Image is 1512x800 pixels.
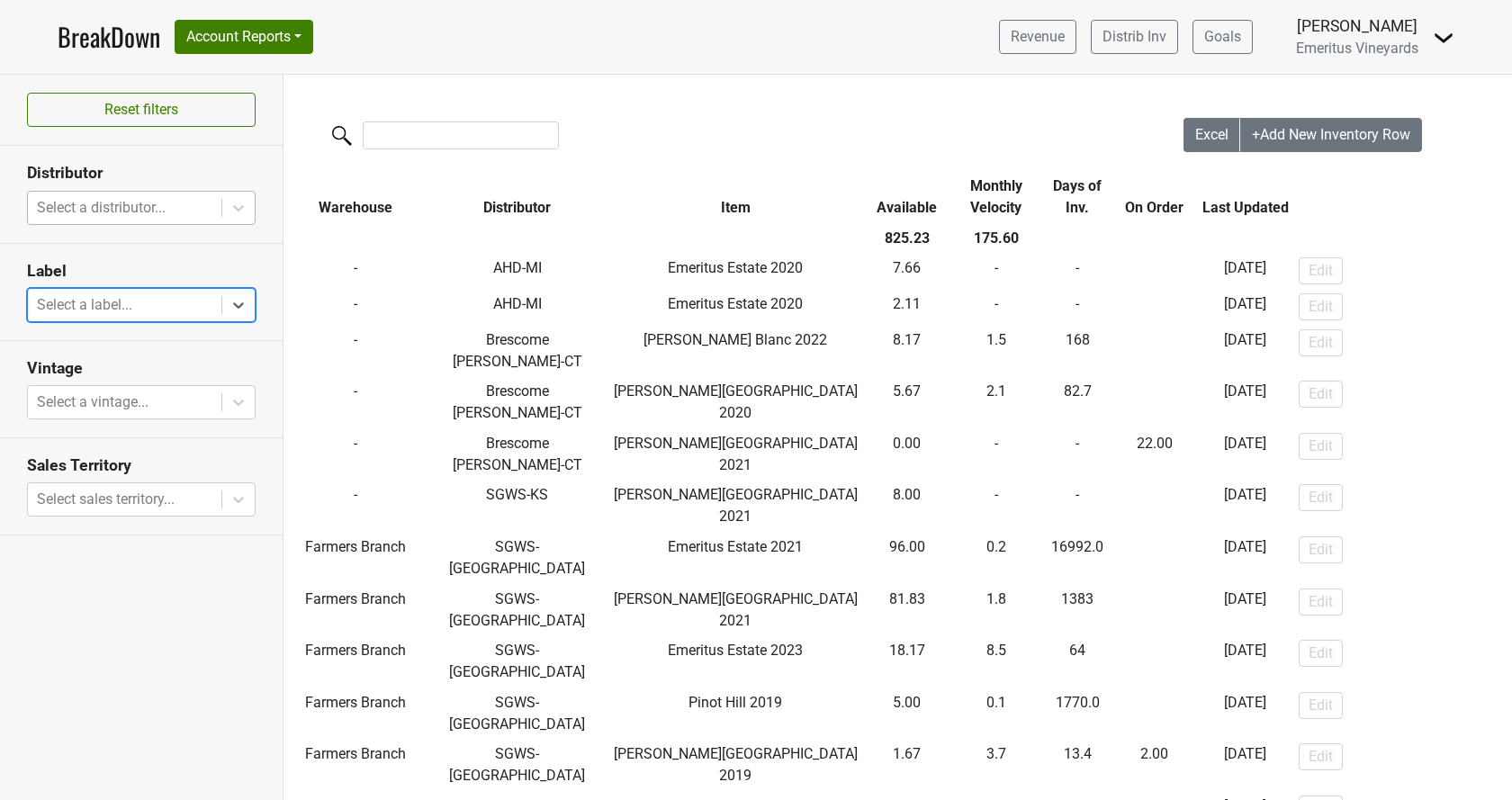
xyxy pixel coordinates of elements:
[1043,254,1112,290] td: -
[1299,329,1343,356] button: Edit
[428,376,607,428] td: Brescome [PERSON_NAME]-CT
[283,584,428,636] td: Farmers Branch
[428,428,607,481] td: Brescome [PERSON_NAME]-CT
[607,171,864,223] th: Item: activate to sort column ascending
[1112,171,1197,223] th: On Order: activate to sort column ascending
[1299,433,1343,460] button: Edit
[1112,254,1197,290] td: -
[428,532,607,584] td: SGWS-[GEOGRAPHIC_DATA]
[1043,428,1112,481] td: -
[1043,584,1112,636] td: 1383
[949,325,1043,377] td: 1.5
[428,584,607,636] td: SGWS-[GEOGRAPHIC_DATA]
[1240,118,1422,152] button: +Add New Inventory Row
[864,584,949,636] td: 81.83
[949,584,1043,636] td: 1.8
[1197,481,1295,533] td: [DATE]
[428,688,607,740] td: SGWS-[GEOGRAPHIC_DATA]
[428,289,607,325] td: AHD-MI
[1299,484,1343,511] button: Edit
[1197,428,1295,481] td: [DATE]
[1299,536,1343,563] button: Edit
[864,481,949,533] td: 8.00
[668,259,803,276] span: Emeritus Estate 2020
[949,223,1043,254] th: 175.60
[1112,325,1197,377] td: -
[864,532,949,584] td: 96.00
[283,325,428,377] td: -
[864,223,949,254] th: 825.23
[949,481,1043,533] td: -
[1197,376,1295,428] td: [DATE]
[1112,635,1197,688] td: -
[614,435,858,473] span: [PERSON_NAME][GEOGRAPHIC_DATA] 2021
[27,359,256,378] h3: Vintage
[949,376,1043,428] td: 2.1
[283,635,428,688] td: Farmers Branch
[1197,688,1295,740] td: [DATE]
[1296,14,1418,38] div: [PERSON_NAME]
[1043,635,1112,688] td: 64
[949,635,1043,688] td: 8.5
[864,376,949,428] td: 5.67
[1112,428,1197,481] td: -
[1197,171,1295,223] th: Last Updated: activate to sort column ascending
[1433,27,1454,49] img: Dropdown Menu
[283,428,428,481] td: -
[1043,740,1112,792] td: 13.4
[1197,635,1295,688] td: [DATE]
[428,481,607,533] td: SGWS-KS
[27,93,256,127] button: Reset filters
[428,635,607,688] td: SGWS-[GEOGRAPHIC_DATA]
[428,254,607,290] td: AHD-MI
[864,428,949,481] td: 0.00
[1197,254,1295,290] td: [DATE]
[27,164,256,183] h3: Distributor
[1197,532,1295,584] td: [DATE]
[668,295,803,312] span: Emeritus Estate 2020
[1197,325,1295,377] td: [DATE]
[1112,481,1197,533] td: -
[864,740,949,792] td: 1.67
[283,376,428,428] td: -
[643,331,827,348] span: [PERSON_NAME] Blanc 2022
[1043,289,1112,325] td: -
[1195,126,1228,143] span: Excel
[949,532,1043,584] td: 0.2
[864,254,949,290] td: 7.66
[1043,376,1112,428] td: 82.7
[668,538,803,555] span: Emeritus Estate 2021
[27,456,256,475] h3: Sales Territory
[949,289,1043,325] td: -
[175,20,313,54] button: Account Reports
[283,171,428,223] th: Warehouse: activate to sort column ascending
[949,171,1043,223] th: Monthly Velocity: activate to sort column ascending
[1112,289,1197,325] td: -
[283,481,428,533] td: -
[864,688,949,740] td: 5.00
[614,745,858,784] span: [PERSON_NAME][GEOGRAPHIC_DATA] 2019
[283,688,428,740] td: Farmers Branch
[1112,688,1197,740] td: -
[949,740,1043,792] td: 3.7
[1112,532,1197,584] td: -
[1043,688,1112,740] td: 1770.0
[949,428,1043,481] td: -
[1091,20,1178,54] a: Distrib Inv
[1299,589,1343,616] button: Edit
[864,325,949,377] td: 8.17
[1197,740,1295,792] td: [DATE]
[283,289,428,325] td: -
[428,325,607,377] td: Brescome [PERSON_NAME]-CT
[614,382,858,421] span: [PERSON_NAME][GEOGRAPHIC_DATA] 2020
[1112,584,1197,636] td: -
[614,590,858,629] span: [PERSON_NAME][GEOGRAPHIC_DATA] 2021
[283,254,428,290] td: -
[1296,40,1418,57] span: Emeritus Vineyards
[1043,532,1112,584] td: 16992.0
[864,635,949,688] td: 18.17
[1299,640,1343,667] button: Edit
[1197,289,1295,325] td: [DATE]
[1299,381,1343,408] button: Edit
[1299,692,1343,719] button: Edit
